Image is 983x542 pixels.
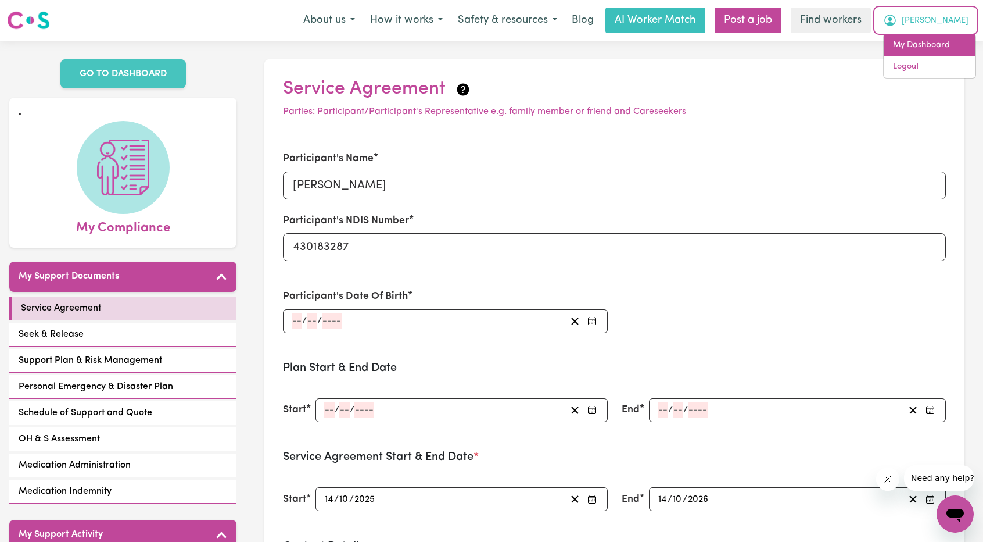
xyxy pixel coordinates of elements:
a: Post a job [715,8,781,33]
input: -- [658,402,668,418]
a: OH & S Assessment [9,427,236,451]
label: Participant's Name [283,151,374,166]
h5: My Support Activity [19,529,103,540]
iframe: Close message [876,468,899,491]
span: OH & S Assessment [19,432,100,446]
span: Service Agreement [21,301,101,315]
input: -- [307,313,317,329]
input: ---- [354,402,374,418]
span: / [349,494,354,505]
span: / [668,405,673,415]
a: Logout [884,56,975,78]
h2: Service Agreement [283,78,946,100]
input: ---- [354,491,376,507]
button: About us [296,8,363,33]
input: -- [292,313,302,329]
h5: My Support Documents [19,271,119,282]
span: My Compliance [76,214,170,238]
input: -- [324,402,335,418]
h3: Service Agreement Start & End Date [283,450,946,464]
span: Support Plan & Risk Management [19,354,162,368]
input: -- [339,402,350,418]
input: -- [672,491,683,507]
label: Participant's Date Of Birth [283,289,408,304]
button: Safety & resources [450,8,565,33]
img: Careseekers logo [7,10,50,31]
a: Service Agreement [9,297,236,320]
span: Need any help? [7,8,70,17]
span: Medication Indemnity [19,484,112,498]
a: Support Plan & Risk Management [9,349,236,373]
a: Medication Indemnity [9,480,236,504]
a: Blog [565,8,601,33]
iframe: Message from company [904,465,974,491]
input: -- [658,491,668,507]
span: / [668,494,672,505]
p: Parties: Participant/Participant's Representative e.g. family member or friend and Careseekers [283,105,946,119]
span: Schedule of Support and Quote [19,406,152,420]
label: Start [283,402,306,418]
span: / [335,405,339,415]
span: [PERSON_NAME] [902,15,968,27]
button: My Support Documents [9,262,236,292]
a: Seek & Release [9,323,236,347]
a: Schedule of Support and Quote [9,401,236,425]
a: Find workers [791,8,871,33]
h3: Plan Start & End Date [283,361,946,375]
a: AI Worker Match [605,8,705,33]
button: My Account [876,8,976,33]
a: My Dashboard [884,34,975,56]
span: Medication Administration [19,458,131,472]
label: Participant's NDIS Number [283,213,409,229]
span: / [683,405,688,415]
a: Careseekers logo [7,7,50,34]
span: Seek & Release [19,327,84,341]
span: / [334,494,339,505]
input: ---- [688,402,708,418]
input: -- [339,491,349,507]
a: GO TO DASHBOARD [60,59,186,88]
span: / [317,316,322,326]
input: -- [324,491,334,507]
span: Personal Emergency & Disaster Plan [19,380,173,394]
span: / [350,405,354,415]
input: ---- [322,313,342,329]
span: / [683,494,687,505]
label: Start [283,492,306,507]
a: Personal Emergency & Disaster Plan [9,375,236,399]
input: ---- [687,491,709,507]
label: End [622,402,640,418]
span: / [302,316,307,326]
a: Medication Administration [9,454,236,477]
iframe: Button to launch messaging window [937,495,974,533]
a: My Compliance [19,121,227,238]
div: My Account [883,34,976,79]
label: End [622,492,640,507]
input: -- [673,402,683,418]
button: How it works [363,8,450,33]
